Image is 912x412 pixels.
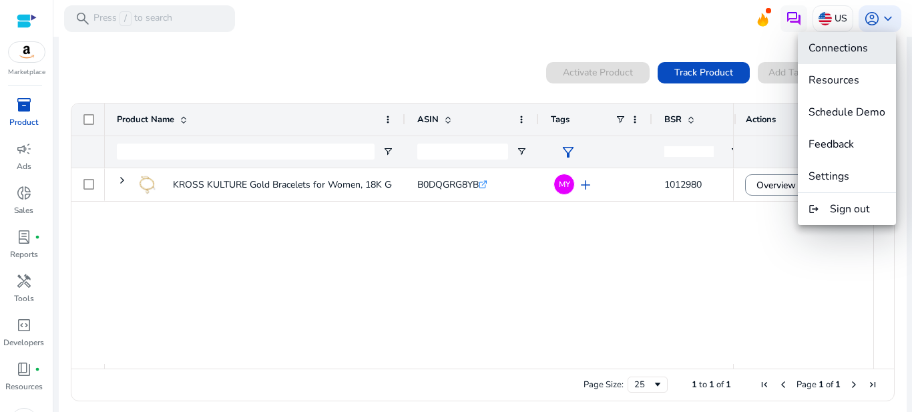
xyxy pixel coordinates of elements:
[830,202,870,216] span: Sign out
[809,41,868,55] span: Connections
[809,105,885,120] span: Schedule Demo
[809,201,819,217] mat-icon: logout
[809,73,859,87] span: Resources
[809,169,849,184] span: Settings
[809,137,854,152] span: Feedback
